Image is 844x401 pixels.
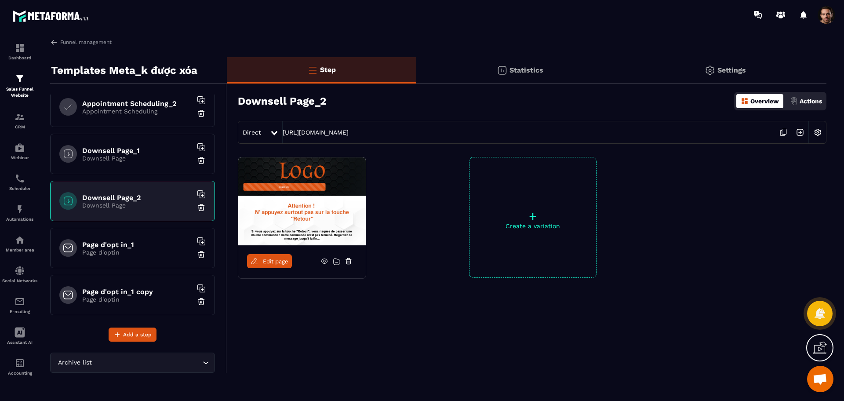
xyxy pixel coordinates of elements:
[123,330,152,339] span: Add a step
[12,8,91,24] img: logo
[2,67,37,105] a: formationformationSales Funnel Website
[2,321,37,351] a: Assistant AI
[15,173,25,184] img: scheduler
[2,105,37,136] a: formationformationCRM
[82,146,192,155] h6: Downsell Page_1
[82,202,192,209] p: Downsell Page
[2,167,37,197] a: schedulerschedulerScheduler
[750,98,779,105] p: Overview
[263,258,288,265] span: Edit page
[82,296,192,303] p: Page d'optin
[2,371,37,375] p: Accounting
[283,129,349,136] a: [URL][DOMAIN_NAME]
[247,254,292,268] a: Edit page
[2,155,37,160] p: Webinar
[197,297,206,306] img: trash
[741,97,749,105] img: dashboard-orange.40269519.svg
[2,217,37,222] p: Automations
[2,278,37,283] p: Social Networks
[717,66,746,74] p: Settings
[2,290,37,321] a: emailemailE-mailing
[82,108,192,115] p: Appointment Scheduling
[469,222,596,230] p: Create a variation
[197,156,206,165] img: trash
[15,358,25,368] img: accountant
[809,124,826,141] img: setting-w.858f3a88.svg
[15,112,25,122] img: formation
[197,109,206,118] img: trash
[497,65,507,76] img: stats.20deebd0.svg
[50,38,58,46] img: arrow
[800,98,822,105] p: Actions
[15,43,25,53] img: formation
[320,66,336,74] p: Step
[792,124,808,141] img: arrow-next.bcc2205e.svg
[82,99,192,108] h6: Appointment Scheduling_2
[2,340,37,345] p: Assistant AI
[2,36,37,67] a: formationformationDashboard
[2,309,37,314] p: E-mailing
[15,235,25,245] img: automations
[509,66,543,74] p: Statistics
[82,288,192,296] h6: Page d'opt in_1 copy
[2,197,37,228] a: automationsautomationsAutomations
[82,241,192,249] h6: Page d'opt in_1
[2,136,37,167] a: automationsautomationsWebinar
[51,62,197,79] p: Templates Meta_k được xóa
[197,203,206,212] img: trash
[2,259,37,290] a: social-networksocial-networkSocial Networks
[807,366,833,392] div: Mở cuộc trò chuyện
[15,142,25,153] img: automations
[56,358,94,368] span: Archive list
[82,155,192,162] p: Downsell Page
[2,186,37,191] p: Scheduler
[15,266,25,276] img: social-network
[15,204,25,215] img: automations
[243,129,261,136] span: Direct
[82,193,192,202] h6: Downsell Page_2
[2,351,37,382] a: accountantaccountantAccounting
[307,65,318,75] img: bars-o.4a397970.svg
[2,55,37,60] p: Dashboard
[238,157,366,245] img: image
[94,358,200,368] input: Search for option
[2,124,37,129] p: CRM
[469,210,596,222] p: +
[2,228,37,259] a: automationsautomationsMember area
[15,296,25,307] img: email
[705,65,715,76] img: setting-gr.5f69749f.svg
[197,250,206,259] img: trash
[2,86,37,98] p: Sales Funnel Website
[238,95,326,107] h3: Downsell Page_2
[82,249,192,256] p: Page d'optin
[50,353,215,373] div: Search for option
[790,97,798,105] img: actions.d6e523a2.png
[50,38,112,46] a: Funnel management
[2,248,37,252] p: Member area
[15,73,25,84] img: formation
[109,328,156,342] button: Add a step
